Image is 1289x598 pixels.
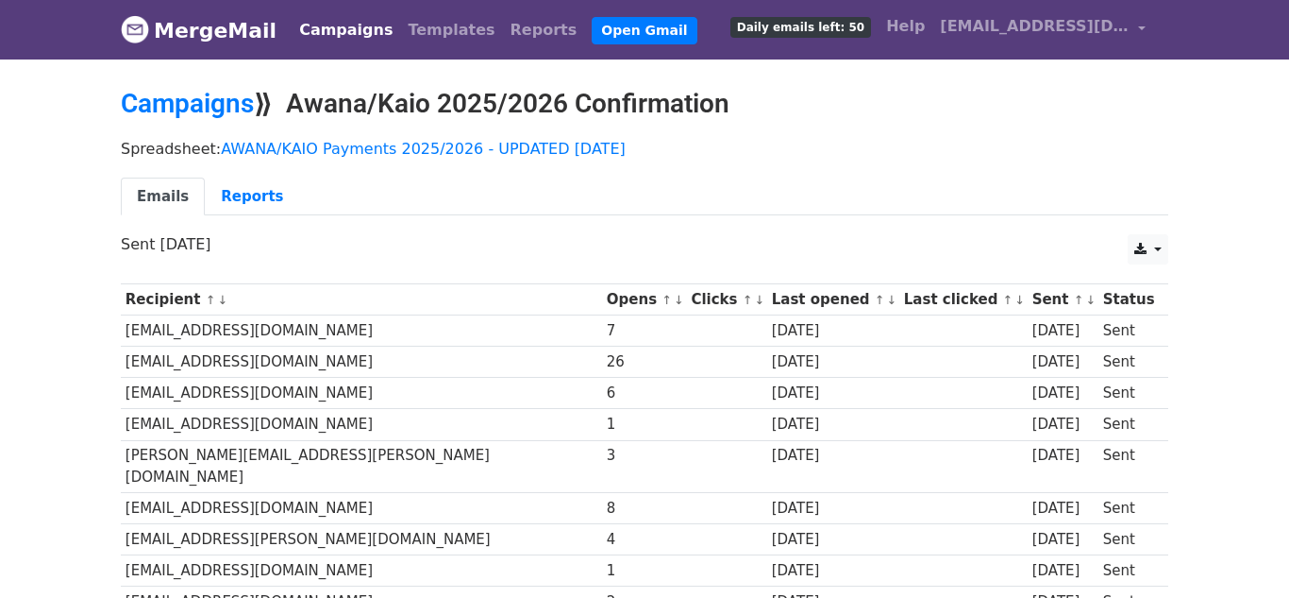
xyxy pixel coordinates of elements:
td: Sent [1098,493,1159,524]
th: Last clicked [899,284,1028,316]
a: ↓ [887,293,897,307]
div: 8 [607,498,682,520]
th: Status [1098,284,1159,316]
div: [DATE] [772,320,895,342]
td: Sent [1098,524,1159,555]
a: ↑ [206,293,216,307]
th: Sent [1028,284,1098,316]
img: MergeMail logo [121,15,149,43]
div: [DATE] [1032,351,1095,373]
div: [DATE] [772,529,895,551]
div: [DATE] [1032,498,1095,520]
td: [EMAIL_ADDRESS][DOMAIN_NAME] [121,316,602,347]
td: [EMAIL_ADDRESS][DOMAIN_NAME] [121,493,602,524]
div: [DATE] [1032,383,1095,404]
a: AWANA/KAIO Payments 2025/2026 - UPDATED [DATE] [221,140,626,158]
a: ↑ [661,293,672,307]
p: Sent [DATE] [121,234,1168,254]
th: Recipient [121,284,602,316]
div: 26 [607,351,682,373]
h2: ⟫ Awana/Kaio 2025/2026 Confirmation [121,88,1168,120]
div: 4 [607,529,682,551]
td: [PERSON_NAME][EMAIL_ADDRESS][PERSON_NAME][DOMAIN_NAME] [121,440,602,493]
a: ↑ [743,293,753,307]
a: Open Gmail [592,17,696,44]
div: [DATE] [772,498,895,520]
div: [DATE] [772,560,895,582]
div: [DATE] [1032,529,1095,551]
a: ↓ [1014,293,1025,307]
td: [EMAIL_ADDRESS][DOMAIN_NAME] [121,378,602,409]
th: Clicks [687,284,767,316]
div: [DATE] [1032,414,1095,436]
span: [EMAIL_ADDRESS][DOMAIN_NAME] [940,15,1129,38]
div: [DATE] [1032,560,1095,582]
td: [EMAIL_ADDRESS][DOMAIN_NAME] [121,555,602,587]
a: ↑ [1074,293,1084,307]
span: Daily emails left: 50 [730,17,871,38]
a: Reports [205,178,299,216]
a: ↑ [1003,293,1013,307]
a: ↓ [1085,293,1096,307]
div: 6 [607,383,682,404]
td: Sent [1098,378,1159,409]
div: [DATE] [1032,320,1095,342]
div: [DATE] [772,351,895,373]
td: [EMAIL_ADDRESS][DOMAIN_NAME] [121,347,602,378]
a: Campaigns [121,88,254,119]
a: Reports [503,11,585,49]
td: [EMAIL_ADDRESS][PERSON_NAME][DOMAIN_NAME] [121,524,602,555]
td: Sent [1098,409,1159,440]
a: ↓ [754,293,764,307]
div: [DATE] [772,383,895,404]
a: ↓ [217,293,227,307]
a: Emails [121,178,205,216]
div: [DATE] [772,414,895,436]
td: [EMAIL_ADDRESS][DOMAIN_NAME] [121,409,602,440]
a: MergeMail [121,10,276,50]
a: [EMAIL_ADDRESS][DOMAIN_NAME] [932,8,1153,52]
div: 1 [607,414,682,436]
div: 7 [607,320,682,342]
td: Sent [1098,440,1159,493]
a: Campaigns [292,11,400,49]
td: Sent [1098,347,1159,378]
div: 3 [607,445,682,467]
a: Help [879,8,932,45]
th: Last opened [767,284,899,316]
div: 1 [607,560,682,582]
a: ↑ [875,293,885,307]
td: Sent [1098,555,1159,587]
td: Sent [1098,316,1159,347]
a: Daily emails left: 50 [723,8,879,45]
a: ↓ [674,293,684,307]
a: Templates [400,11,502,49]
div: [DATE] [1032,445,1095,467]
th: Opens [602,284,687,316]
p: Spreadsheet: [121,139,1168,159]
div: [DATE] [772,445,895,467]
